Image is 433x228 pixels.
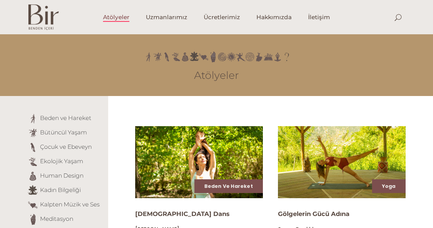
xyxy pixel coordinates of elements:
span: Atölyeler [103,13,129,21]
a: Bütüncül Yaşam [40,129,87,136]
a: Kalpten Müzik ve Ses [40,201,100,208]
a: Beden ve Hareket [204,183,253,190]
span: İletişim [308,13,330,21]
a: Human Design [40,172,84,179]
a: [DEMOGRAPHIC_DATA] Dans [135,210,230,218]
a: Meditasyon [40,215,73,222]
a: Beden ve Hareket [40,115,91,121]
a: Kadın Bilgeliği [40,187,81,193]
a: Çocuk ve Ebeveyn [40,143,92,150]
a: Gölgelerin Gücü Adına [278,210,349,218]
a: Ekolojik Yaşam [40,158,83,165]
span: Ücretlerimiz [204,13,240,21]
a: Yoga [382,183,396,190]
span: Hakkımızda [256,13,292,21]
span: Uzmanlarımız [146,13,187,21]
